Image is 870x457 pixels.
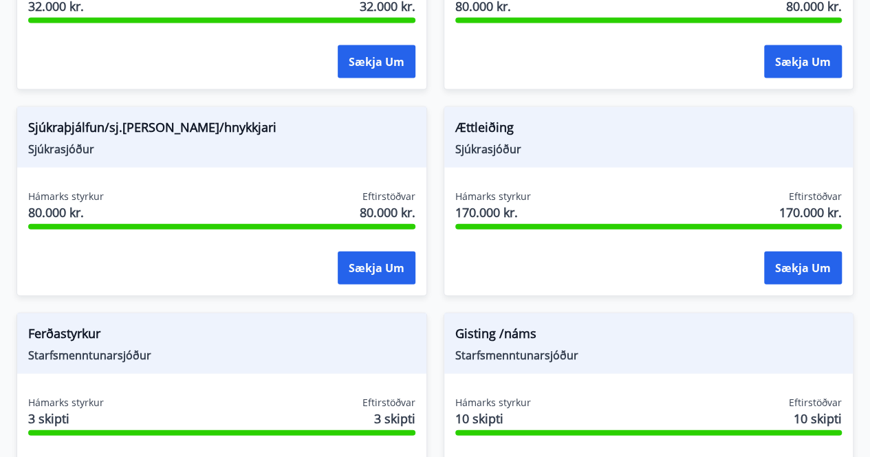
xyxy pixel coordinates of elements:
button: Sækja um [764,252,842,285]
button: Sækja um [338,252,415,285]
span: Hámarks styrkur [455,190,531,203]
span: 3 skipti [374,410,415,427]
span: 3 skipti [28,410,104,427]
span: 10 skipti [455,410,531,427]
span: Eftirstöðvar [362,190,415,203]
span: Ferðastyrkur [28,324,415,348]
span: 170.000 kr. [455,203,531,221]
span: Eftirstöðvar [789,190,842,203]
button: Sækja um [338,45,415,78]
span: Sjúkrasjóður [455,142,842,157]
span: Eftirstöðvar [789,396,842,410]
span: 170.000 kr. [779,203,842,221]
span: Hámarks styrkur [455,396,531,410]
span: Eftirstöðvar [362,396,415,410]
span: 10 skipti [794,410,842,427]
span: Starfsmenntunarsjóður [455,348,842,363]
span: Ættleiðing [455,118,842,142]
span: Sjúkrasjóður [28,142,415,157]
span: Hámarks styrkur [28,396,104,410]
span: Starfsmenntunarsjóður [28,348,415,363]
span: 80.000 kr. [28,203,104,221]
button: Sækja um [764,45,842,78]
span: Sjúkraþjálfun/sj.[PERSON_NAME]/hnykkjari [28,118,415,142]
span: Gisting /náms [455,324,842,348]
span: 80.000 kr. [360,203,415,221]
span: Hámarks styrkur [28,190,104,203]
